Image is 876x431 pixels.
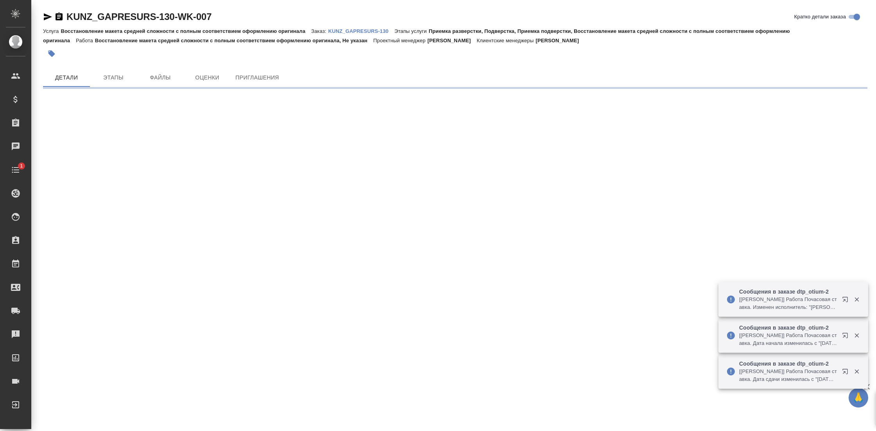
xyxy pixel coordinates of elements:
p: [PERSON_NAME] [536,38,585,43]
p: Сообщения в заказе dtp_otium-2 [739,360,837,368]
span: Приглашения [235,73,279,83]
button: Скопировать ссылку [54,12,64,22]
span: Файлы [142,73,179,83]
p: Восстановление макета средней сложности с полным соответствием оформлению оригинала, Не указан [95,38,373,43]
a: KUNZ_GAPRESURS-130-WK-007 [66,11,212,22]
button: Открыть в новой вкладке [837,328,856,346]
span: Оценки [188,73,226,83]
button: Открыть в новой вкладке [837,364,856,382]
button: Закрыть [849,296,865,303]
p: KUNZ_GAPRESURS-130 [328,28,394,34]
p: Сообщения в заказе dtp_otium-2 [739,288,837,296]
button: Скопировать ссылку для ЯМессенджера [43,12,52,22]
p: [[PERSON_NAME]] Работа Почасовая ставка. Изменен исполнитель: "[PERSON_NAME]" [739,296,837,311]
button: Закрыть [849,368,865,375]
button: Добавить тэг [43,45,60,62]
p: Сообщения в заказе dtp_otium-2 [739,324,837,332]
p: Клиентские менеджеры [477,38,536,43]
p: [[PERSON_NAME]] Работа Почасовая ставка. Дата сдачи изменилась с "[DATE] 6:00 PM" на "[DATE] 6:00... [739,368,837,383]
span: Детали [48,73,85,83]
p: Заказ: [311,28,328,34]
p: Работа [76,38,95,43]
p: [PERSON_NAME] [427,38,477,43]
p: Услуга [43,28,61,34]
span: 1 [15,162,27,170]
button: Открыть в новой вкладке [837,292,856,310]
button: Закрыть [849,332,865,339]
p: [[PERSON_NAME]] Работа Почасовая ставка. Дата начала изменилась с "[DATE] 9:00 AM" на "[DATE] 9:0... [739,332,837,347]
a: 1 [2,160,29,180]
span: Кратко детали заказа [794,13,846,21]
p: Восстановление макета средней сложности с полным соответствием оформлению оригинала [61,28,311,34]
p: Этапы услуги [394,28,429,34]
a: KUNZ_GAPRESURS-130 [328,27,394,34]
p: Проектный менеджер [373,38,427,43]
span: Этапы [95,73,132,83]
